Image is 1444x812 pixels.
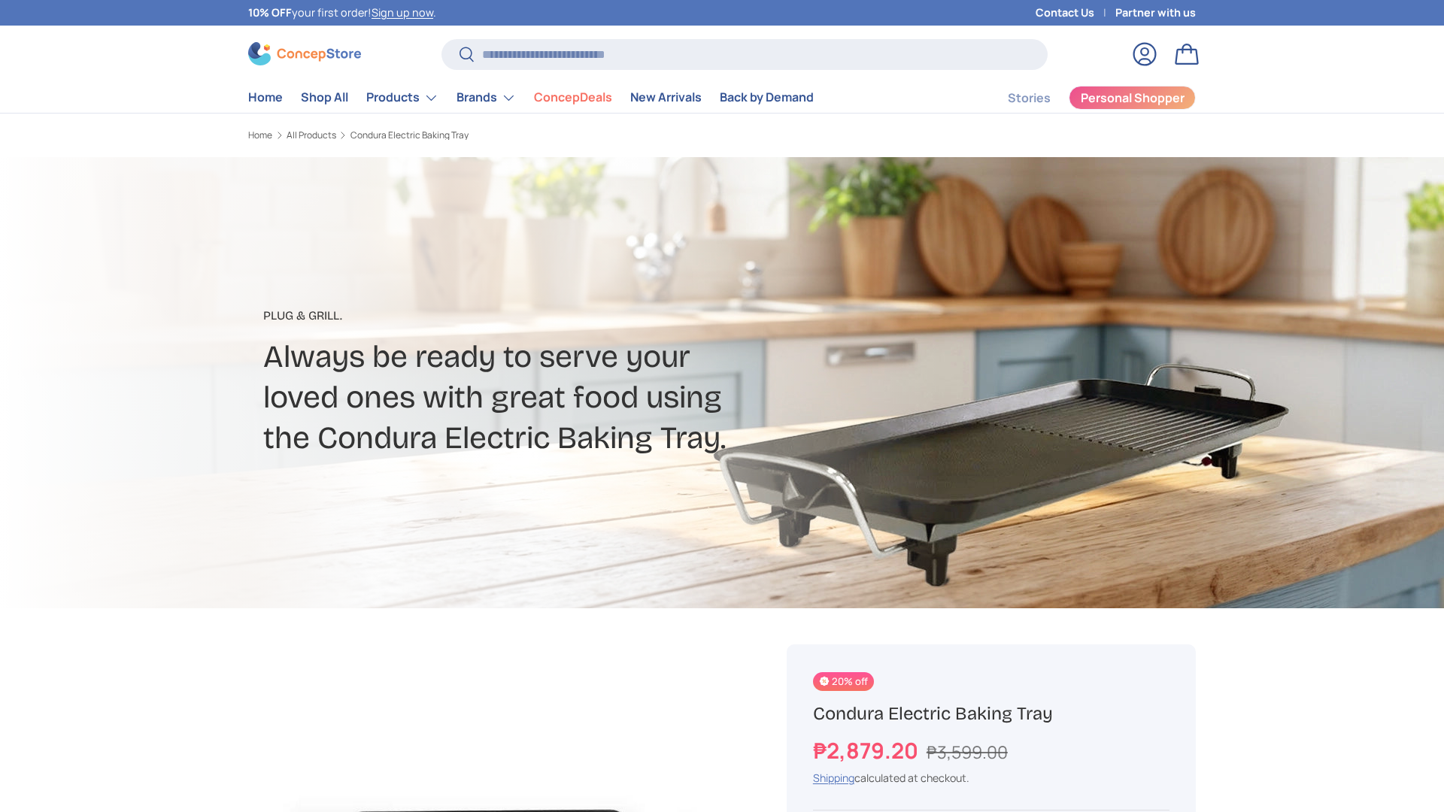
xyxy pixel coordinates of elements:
h1: Condura Electric Baking Tray [813,702,1169,726]
a: Back by Demand [720,83,814,112]
a: Personal Shopper [1069,86,1196,110]
a: New Arrivals [630,83,702,112]
a: Sign up now [372,5,433,20]
nav: Breadcrumbs [248,129,751,142]
a: Shipping [813,771,854,785]
a: Products [366,83,438,113]
nav: Primary [248,83,814,113]
a: All Products [287,131,336,140]
a: ConcepDeals [534,83,612,112]
a: Home [248,131,272,140]
summary: Products [357,83,447,113]
span: Personal Shopper [1081,92,1185,104]
a: Stories [1008,83,1051,113]
a: Shop All [301,83,348,112]
a: Contact Us [1036,5,1115,21]
a: Home [248,83,283,112]
p: Plug & Grill. [263,307,841,325]
s: ₱3,599.00 [927,740,1008,764]
strong: 10% OFF [248,5,292,20]
a: Brands [457,83,516,113]
nav: Secondary [972,83,1196,113]
img: ConcepStore [248,42,361,65]
span: 20% off [813,672,874,691]
a: Partner with us [1115,5,1196,21]
strong: ₱2,879.20 [813,735,922,765]
summary: Brands [447,83,525,113]
a: Condura Electric Baking Tray [350,131,469,140]
h2: Always be ready to serve your loved ones with great food using the Condura Electric Baking Tray. [263,337,841,459]
div: calculated at checkout. [813,770,1169,786]
p: your first order! . [248,5,436,21]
